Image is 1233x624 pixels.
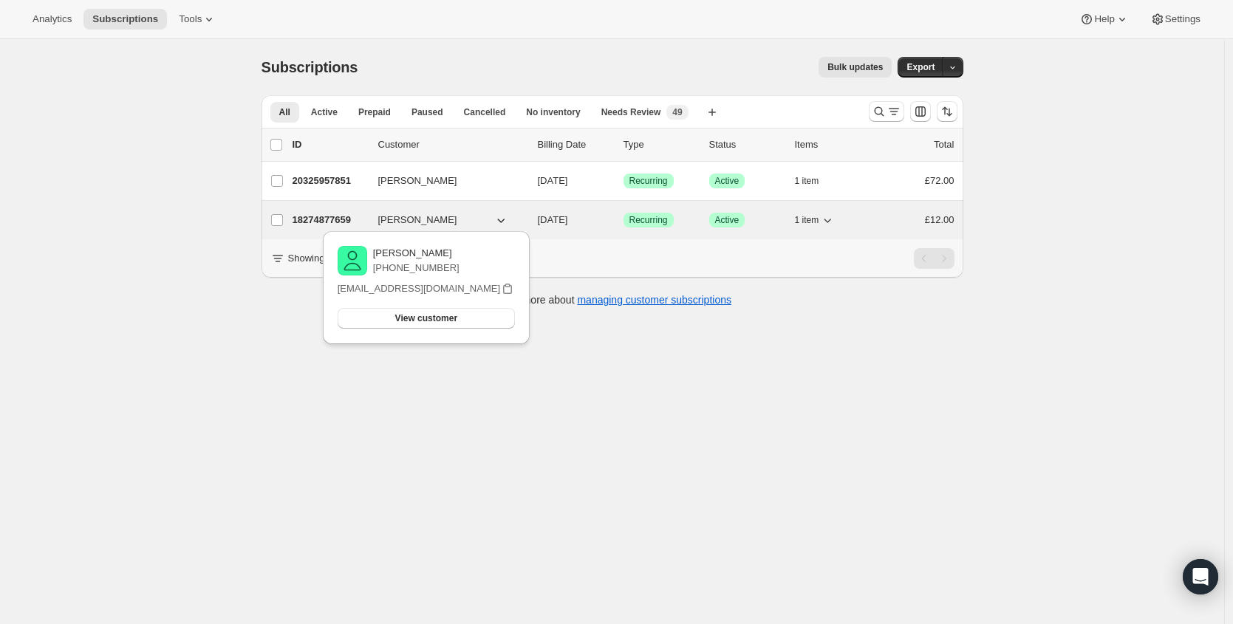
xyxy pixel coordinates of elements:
[819,57,892,78] button: Bulk updates
[795,214,819,226] span: 1 item
[906,61,935,73] span: Export
[179,13,202,25] span: Tools
[288,251,370,266] p: Showing 1 to 2 of 2
[293,171,954,191] div: 20325957851[PERSON_NAME][DATE]SuccessRecurringSuccessActive1 item£72.00
[937,101,957,122] button: Sort the results
[373,246,460,261] p: [PERSON_NAME]
[538,214,568,225] span: [DATE]
[601,106,661,118] span: Needs Review
[925,214,954,225] span: £12.00
[910,101,931,122] button: Customize table column order and visibility
[1141,9,1209,30] button: Settings
[827,61,883,73] span: Bulk updates
[700,102,724,123] button: Create new view
[33,13,72,25] span: Analytics
[869,101,904,122] button: Search and filter results
[373,261,460,275] p: [PHONE_NUMBER]
[577,294,731,306] a: managing customer subscriptions
[170,9,225,30] button: Tools
[1094,13,1114,25] span: Help
[293,174,366,188] p: 20325957851
[378,174,457,188] span: [PERSON_NAME]
[493,292,731,307] p: Learn more about
[795,210,836,230] button: 1 item
[1183,559,1218,594] div: Open Intercom Messenger
[624,137,697,152] div: Type
[279,106,290,118] span: All
[24,9,81,30] button: Analytics
[934,137,954,152] p: Total
[293,210,954,230] div: 18274877659[PERSON_NAME][DATE]SuccessRecurringSuccessActive1 item£12.00
[629,214,668,226] span: Recurring
[262,59,358,75] span: Subscriptions
[83,9,167,30] button: Subscriptions
[92,13,158,25] span: Subscriptions
[795,175,819,187] span: 1 item
[411,106,443,118] span: Paused
[914,248,954,269] nav: Pagination
[898,57,943,78] button: Export
[538,137,612,152] p: Billing Date
[464,106,506,118] span: Cancelled
[395,312,457,324] span: View customer
[672,106,682,118] span: 49
[795,137,869,152] div: Items
[709,137,783,152] p: Status
[293,137,954,152] div: IDCustomerBilling DateTypeStatusItemsTotal
[1070,9,1138,30] button: Help
[293,213,366,227] p: 18274877659
[338,281,500,296] p: [EMAIL_ADDRESS][DOMAIN_NAME]
[369,169,517,193] button: [PERSON_NAME]
[378,213,457,227] span: [PERSON_NAME]
[369,208,517,232] button: [PERSON_NAME]
[1165,13,1200,25] span: Settings
[378,137,526,152] p: Customer
[715,175,740,187] span: Active
[526,106,580,118] span: No inventory
[311,106,338,118] span: Active
[715,214,740,226] span: Active
[338,308,515,329] button: View customer
[629,175,668,187] span: Recurring
[293,137,366,152] p: ID
[338,246,367,275] img: variant image
[795,171,836,191] button: 1 item
[538,175,568,186] span: [DATE]
[358,106,391,118] span: Prepaid
[925,175,954,186] span: £72.00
